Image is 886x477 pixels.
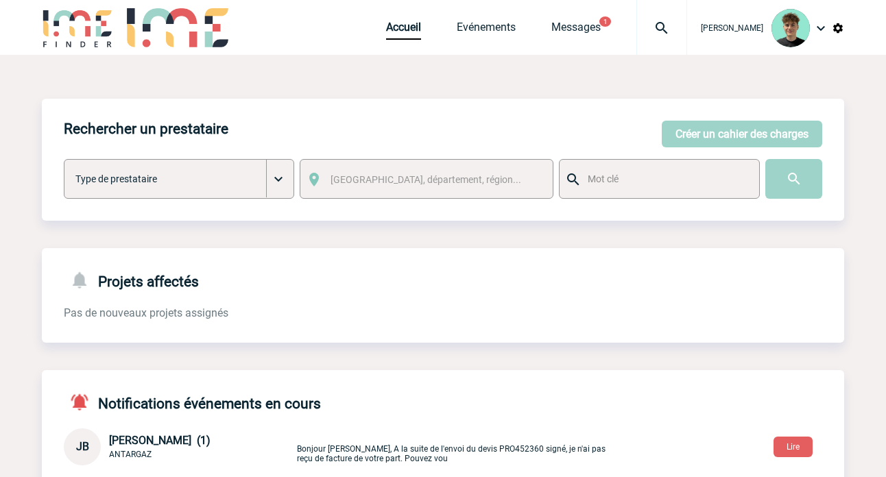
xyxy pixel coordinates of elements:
[69,392,98,412] img: notifications-active-24-px-r.png
[64,439,619,452] a: JB [PERSON_NAME] (1) ANTARGAZ Bonjour [PERSON_NAME], A la suite de l'envoi du devis PRO452360 sig...
[584,170,747,188] input: Mot clé
[763,439,824,452] a: Lire
[774,437,813,457] button: Lire
[109,450,152,459] span: ANTARGAZ
[331,174,521,185] span: [GEOGRAPHIC_DATA], département, région...
[64,270,199,290] h4: Projets affectés
[599,16,611,27] button: 1
[64,121,228,137] h4: Rechercher un prestataire
[64,428,294,465] div: Conversation privée : Client - Agence
[109,434,211,447] span: [PERSON_NAME] (1)
[551,21,601,40] a: Messages
[771,9,810,47] img: 131612-0.png
[64,392,321,412] h4: Notifications événements en cours
[297,431,619,463] p: Bonjour [PERSON_NAME], A la suite de l'envoi du devis PRO452360 signé, je n'ai pas reçu de factur...
[765,159,822,199] input: Submit
[42,8,113,47] img: IME-Finder
[386,21,421,40] a: Accueil
[76,440,89,453] span: JB
[64,306,228,319] span: Pas de nouveaux projets assignés
[457,21,516,40] a: Evénements
[69,270,98,290] img: notifications-24-px-g.png
[701,23,763,33] span: [PERSON_NAME]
